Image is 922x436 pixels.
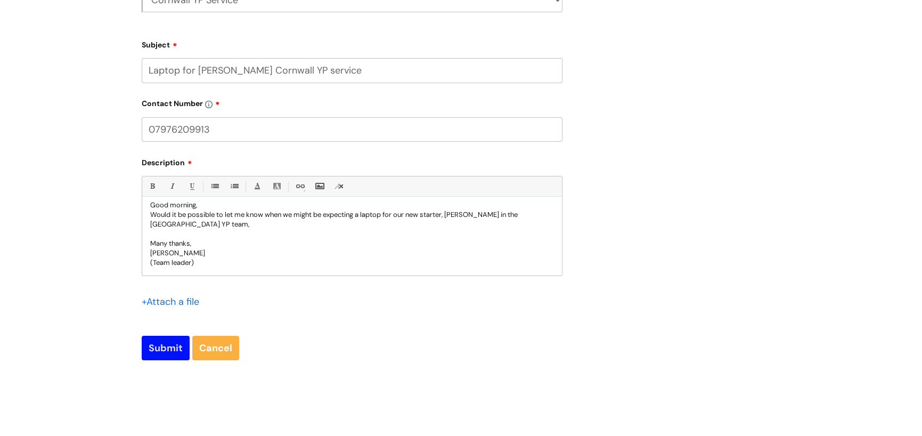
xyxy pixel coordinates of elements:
[208,180,221,193] a: • Unordered List (Ctrl-Shift-7)
[150,210,554,229] p: Would it be possible to let me know when we might be expecting a laptop for our new starter, [PER...
[227,180,241,193] a: 1. Ordered List (Ctrl-Shift-8)
[142,293,206,310] div: Attach a file
[150,258,554,268] p: (Team leader)
[270,180,283,193] a: Back Color
[150,239,554,248] p: Many thanks,
[250,180,264,193] a: Font Color
[150,200,554,210] p: Good morning,
[293,180,306,193] a: Link
[192,336,239,360] a: Cancel
[332,180,346,193] a: Remove formatting (Ctrl-\)
[313,180,326,193] a: Insert Image...
[185,180,198,193] a: Underline(Ctrl-U)
[205,101,213,108] img: info-icon.svg
[142,336,190,360] input: Submit
[142,155,562,167] label: Description
[150,248,554,258] p: [PERSON_NAME]
[165,180,178,193] a: Italic (Ctrl-I)
[145,180,159,193] a: Bold (Ctrl-B)
[142,37,562,50] label: Subject
[142,95,562,108] label: Contact Number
